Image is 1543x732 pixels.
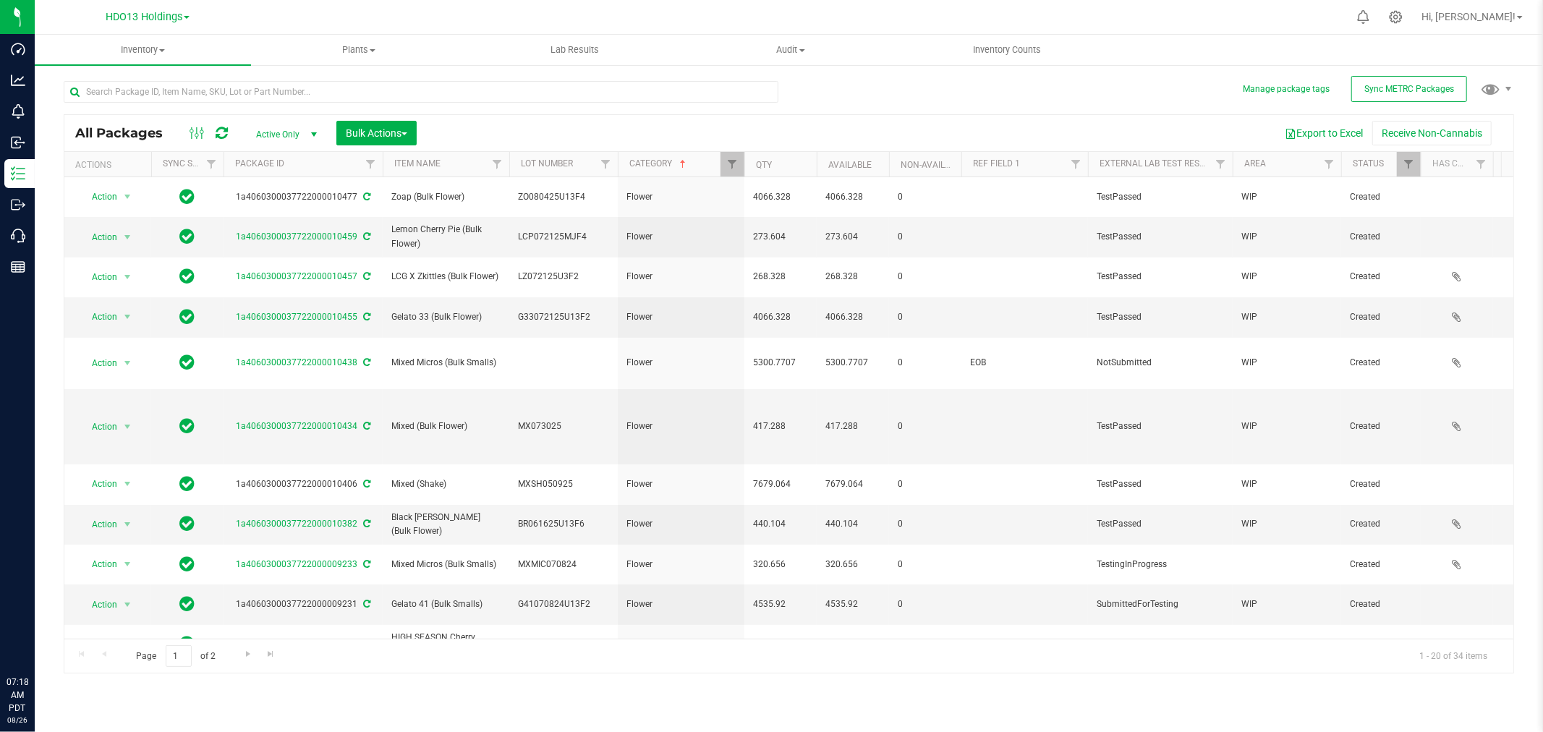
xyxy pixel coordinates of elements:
a: 1a4060300037722000010382 [236,519,357,529]
span: Lab Results [531,43,619,56]
inline-svg: Analytics [11,73,25,88]
a: Filter [485,152,509,176]
a: Filter [721,152,744,176]
span: Action [79,554,118,574]
span: 0 [898,597,953,611]
span: In Sync [180,266,195,286]
span: Action [79,307,118,327]
span: All Packages [75,125,177,141]
span: 4535.92 [753,597,808,611]
a: 1a4060300037722000010438 [236,357,357,367]
span: select [119,267,137,287]
span: 0 [898,477,953,491]
a: Available [828,160,872,170]
span: Sync from Compliance System [361,192,370,202]
a: Filter [1209,152,1233,176]
span: 4066.328 [825,190,880,204]
span: Action [79,227,118,247]
span: Gelato 41 (Bulk Smalls) [391,597,501,611]
span: Flower [626,477,736,491]
span: TestPassed [1097,517,1224,531]
span: Created [1350,558,1412,571]
span: select [119,307,137,327]
button: Receive Non-Cannabis [1372,121,1492,145]
span: Hi, [PERSON_NAME]! [1421,11,1516,22]
span: In Sync [180,226,195,247]
span: 417.288 [825,420,880,433]
span: 417.288 [753,420,808,433]
span: 0 [898,517,953,531]
span: Sync METRC Packages [1364,84,1454,94]
span: 0 [898,310,953,324]
span: Plants [252,43,467,56]
span: Created [1350,597,1412,611]
span: 273.604 [753,230,808,244]
a: Filter [359,152,383,176]
span: TestPassed [1097,270,1224,284]
a: Go to the next page [237,645,258,665]
a: Status [1353,158,1384,169]
a: Ref Field 1 [973,158,1020,169]
span: Mixed (Bulk Flower) [391,420,501,433]
span: 320.656 [753,558,808,571]
span: WIP [1241,230,1332,244]
span: Created [1350,477,1412,491]
span: MXMIC070824 [518,558,609,571]
span: TestPassed [1097,190,1224,204]
span: LCP072125MJF4 [518,230,609,244]
span: 0 [898,230,953,244]
span: LZ072125U3F2 [518,637,609,651]
span: In Sync [180,416,195,436]
span: 268.328 [753,270,808,284]
span: Sync from Compliance System [361,421,370,431]
span: 1 - 20 of 34 items [1408,645,1499,667]
span: In Sync [180,514,195,534]
a: Inventory Counts [898,35,1115,65]
span: BR061625U13F6 [518,517,609,531]
a: Go to the last page [260,645,281,665]
span: select [119,595,137,615]
span: 0 [898,190,953,204]
span: select [119,227,137,247]
span: HDO13 Holdings [106,11,182,23]
span: TestPassed [1097,637,1224,651]
a: Qty [756,160,772,170]
span: In Sync [180,307,195,327]
span: Action [79,267,118,287]
span: In Sync [180,594,195,614]
span: select [119,554,137,574]
div: 1a4060300037722000010477 [221,190,385,204]
span: Mixed Micros (Bulk Smalls) [391,356,501,370]
span: select [119,514,137,535]
span: Sync from Compliance System [361,479,370,489]
span: Created [1350,310,1412,324]
span: 440.104 [753,517,808,531]
span: Sync from Compliance System [361,312,370,322]
a: 1a4060300037722000010434 [236,421,357,431]
span: select [119,353,137,373]
span: WIP [1241,310,1332,324]
span: In Sync [180,554,195,574]
span: Flower [626,597,736,611]
span: Audit [684,43,898,56]
span: Production Sheet [DATE] [970,637,1079,651]
span: Created [1350,420,1412,433]
span: TestPassed [1097,477,1224,491]
button: Sync METRC Packages [1351,76,1467,102]
span: MX073025 [518,420,609,433]
span: WIP [1241,270,1332,284]
span: 0 [898,637,953,651]
button: Bulk Actions [336,121,417,145]
span: select [119,417,137,437]
span: Action [79,634,118,655]
p: 08/26 [7,715,28,725]
a: Non-Available [901,160,965,170]
span: Page of 2 [124,645,228,668]
span: In Sync [180,474,195,494]
span: 268.328 [825,270,880,284]
button: Export to Excel [1275,121,1372,145]
span: 320.656 [825,558,880,571]
a: Lot Number [521,158,573,169]
a: Category [629,158,689,169]
span: HIGH SEASON Cherry Bombz - Smalls (4g) [391,631,501,658]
